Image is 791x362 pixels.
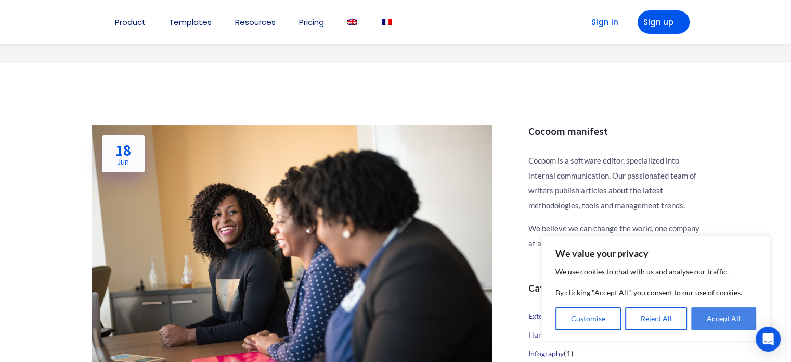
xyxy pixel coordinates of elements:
p: By clicking "Accept All", you consent to our use of cookies. [555,286,756,299]
p: We value your privacy [555,247,756,259]
a: Product [115,18,146,26]
a: Infography [528,349,564,358]
a: 18Jun [102,135,145,172]
p: We believe we can change the world, one company at a time! [528,221,700,251]
button: Accept All [691,307,756,330]
a: External communication [528,311,608,320]
img: English [347,19,357,25]
a: Sign in [575,10,627,34]
h3: Cocoom manifest [528,125,700,138]
button: Customise [555,307,621,330]
a: Pricing [299,18,324,26]
li: (3) [528,307,700,326]
button: Reject All [625,307,688,330]
span: Jun [115,158,131,166]
p: We use cookies to chat with us and analyse our traffic. [555,266,756,278]
div: Open Intercom Messenger [756,327,781,352]
h2: 18 [115,142,131,166]
a: Templates [169,18,212,26]
img: French [382,19,392,25]
a: Resources [235,18,276,26]
a: Human Resources [528,330,587,339]
a: Sign up [638,10,690,34]
h3: Catégories [528,282,700,294]
p: Cocoom is a software editor, specialized into internal communication. Our passionated team of wri... [528,153,700,213]
li: (2) [528,326,700,344]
